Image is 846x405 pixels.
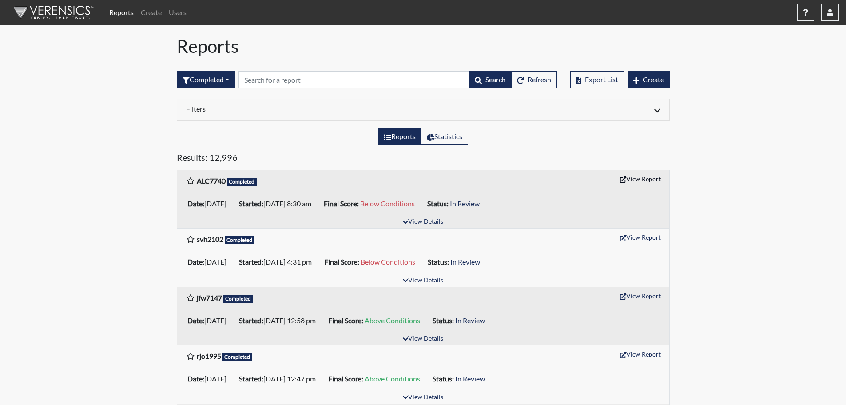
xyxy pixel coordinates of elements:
span: Refresh [528,75,551,84]
span: Export List [585,75,618,84]
span: Completed [227,178,257,186]
li: [DATE] 4:31 pm [235,255,321,269]
li: [DATE] 12:58 pm [235,313,325,328]
button: View Details [399,392,447,404]
b: Final Score: [324,199,359,208]
a: Create [137,4,165,21]
b: Date: [187,257,204,266]
b: Started: [239,257,263,266]
li: [DATE] [184,313,235,328]
b: Date: [187,374,204,383]
b: Status: [433,374,454,383]
b: Final Score: [328,374,363,383]
li: [DATE] 12:47 pm [235,372,325,386]
b: Final Score: [324,257,359,266]
b: svh2102 [197,235,223,243]
a: Users [165,4,190,21]
div: Filter by interview status [177,71,235,88]
b: Status: [427,199,449,208]
button: View Details [399,216,447,228]
button: View Report [616,347,665,361]
span: Below Conditions [360,199,415,208]
label: View statistics about completed interviews [421,128,468,145]
button: Search [469,71,512,88]
span: Create [643,75,664,84]
li: [DATE] [184,196,235,211]
button: View Details [399,275,447,287]
span: Completed [222,353,253,361]
span: Above Conditions [365,316,420,325]
h1: Reports [177,36,670,57]
b: Started: [239,316,263,325]
h5: Results: 12,996 [177,152,670,166]
b: ALC7740 [197,176,226,185]
span: In Review [450,257,480,266]
button: Refresh [511,71,557,88]
b: Date: [187,316,204,325]
h6: Filters [186,104,417,113]
label: View the list of reports [378,128,421,145]
b: Started: [239,199,263,208]
span: Below Conditions [361,257,415,266]
div: Click to expand/collapse filters [179,104,667,115]
b: Final Score: [328,316,363,325]
b: Date: [187,199,204,208]
li: [DATE] [184,255,235,269]
button: Export List [570,71,624,88]
span: Completed [225,236,255,244]
b: Status: [428,257,449,266]
li: [DATE] 8:30 am [235,196,320,211]
b: Started: [239,374,263,383]
span: In Review [455,316,485,325]
input: Search by Registration ID, Interview Number, or Investigation Name. [238,71,469,88]
button: View Report [616,289,665,303]
button: View Details [399,333,447,345]
span: In Review [455,374,485,383]
button: Create [628,71,670,88]
button: View Report [616,172,665,186]
li: [DATE] [184,372,235,386]
b: Status: [433,316,454,325]
button: View Report [616,230,665,244]
button: Completed [177,71,235,88]
b: jfw7147 [197,293,222,302]
span: Above Conditions [365,374,420,383]
span: Search [485,75,506,84]
span: In Review [450,199,480,208]
a: Reports [106,4,137,21]
b: rjo1995 [197,352,221,360]
span: Completed [223,295,254,303]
